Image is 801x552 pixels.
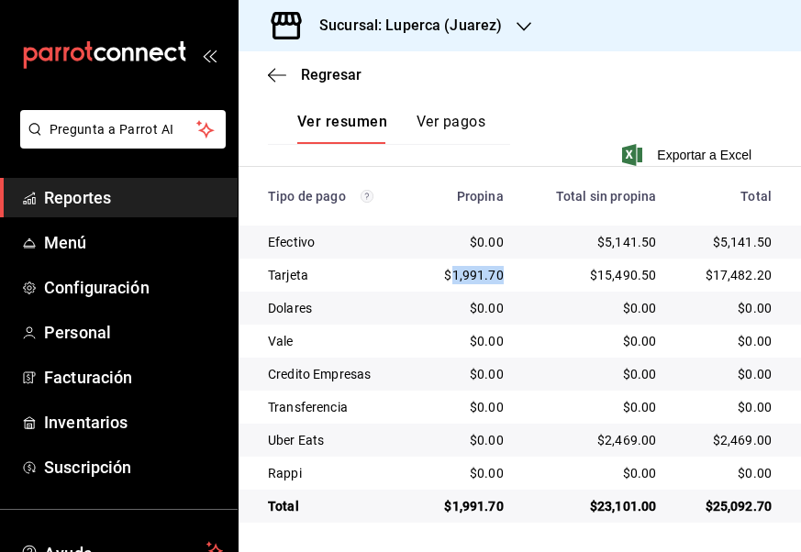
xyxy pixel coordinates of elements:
[428,233,503,251] div: $0.00
[533,233,656,251] div: $5,141.50
[202,48,217,62] button: open_drawer_menu
[44,275,223,300] span: Configuración
[685,266,772,284] div: $17,482.20
[685,464,772,482] div: $0.00
[361,190,373,203] svg: Los pagos realizados con Pay y otras terminales son montos brutos.
[685,189,772,204] div: Total
[44,365,223,390] span: Facturación
[20,110,226,149] button: Pregunta a Parrot AI
[428,464,503,482] div: $0.00
[50,120,197,139] span: Pregunta a Parrot AI
[268,398,399,416] div: Transferencia
[428,189,503,204] div: Propina
[533,299,656,317] div: $0.00
[268,464,399,482] div: Rappi
[268,497,399,515] div: Total
[533,431,656,449] div: $2,469.00
[428,398,503,416] div: $0.00
[268,66,362,83] button: Regresar
[428,497,503,515] div: $1,991.70
[685,365,772,383] div: $0.00
[428,365,503,383] div: $0.00
[685,398,772,416] div: $0.00
[428,299,503,317] div: $0.00
[44,230,223,255] span: Menú
[533,189,656,204] div: Total sin propina
[533,266,656,284] div: $15,490.50
[268,365,399,383] div: Credito Empresas
[533,398,656,416] div: $0.00
[13,133,226,152] a: Pregunta a Parrot AI
[685,233,772,251] div: $5,141.50
[533,332,656,350] div: $0.00
[297,113,387,144] button: Ver resumen
[301,66,362,83] span: Regresar
[305,15,502,37] h3: Sucursal: Luperca (Juarez)
[297,113,485,144] div: navigation tabs
[268,266,399,284] div: Tarjeta
[533,365,656,383] div: $0.00
[533,464,656,482] div: $0.00
[428,431,503,449] div: $0.00
[685,332,772,350] div: $0.00
[268,431,399,449] div: Uber Eats
[533,497,656,515] div: $23,101.00
[417,113,485,144] button: Ver pagos
[268,332,399,350] div: Vale
[428,266,503,284] div: $1,991.70
[685,431,772,449] div: $2,469.00
[685,299,772,317] div: $0.00
[626,144,751,166] button: Exportar a Excel
[268,189,399,204] div: Tipo de pago
[268,299,399,317] div: Dolares
[428,332,503,350] div: $0.00
[268,233,399,251] div: Efectivo
[44,185,223,210] span: Reportes
[44,455,223,480] span: Suscripción
[44,320,223,345] span: Personal
[44,410,223,435] span: Inventarios
[685,497,772,515] div: $25,092.70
